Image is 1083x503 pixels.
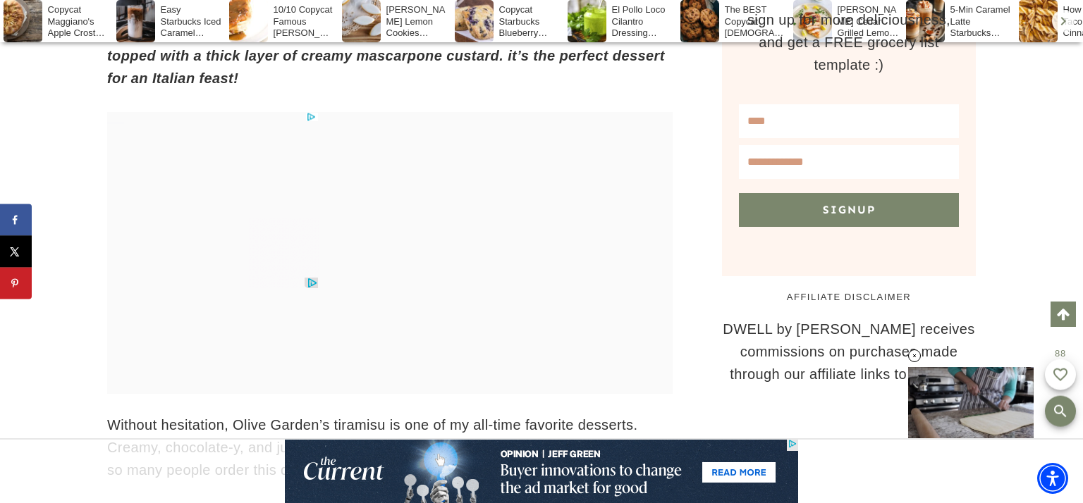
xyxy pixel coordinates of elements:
[722,318,976,385] p: DWELL by [PERSON_NAME] receives commissions on purchases made through our affiliate links to reta...
[107,414,673,481] p: Without hesitation, Olive Garden’s tiramisu is one of my all-time favorite desserts. Creamy, choc...
[739,193,959,227] button: Signup
[739,8,959,76] p: sign up for more deliciousness, and get a FREE grocery list template :)
[107,3,665,86] em: This Olive Garden Tiramisu recipe recreates the classic Italian dessert we all know and love. Thi...
[285,440,798,503] iframe: Advertisement
[1051,302,1076,327] a: Scroll to top
[1037,463,1068,494] div: Accessibility Menu
[107,112,319,288] iframe: Advertisement
[722,290,976,304] h5: AFFILIATE DISCLAIMER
